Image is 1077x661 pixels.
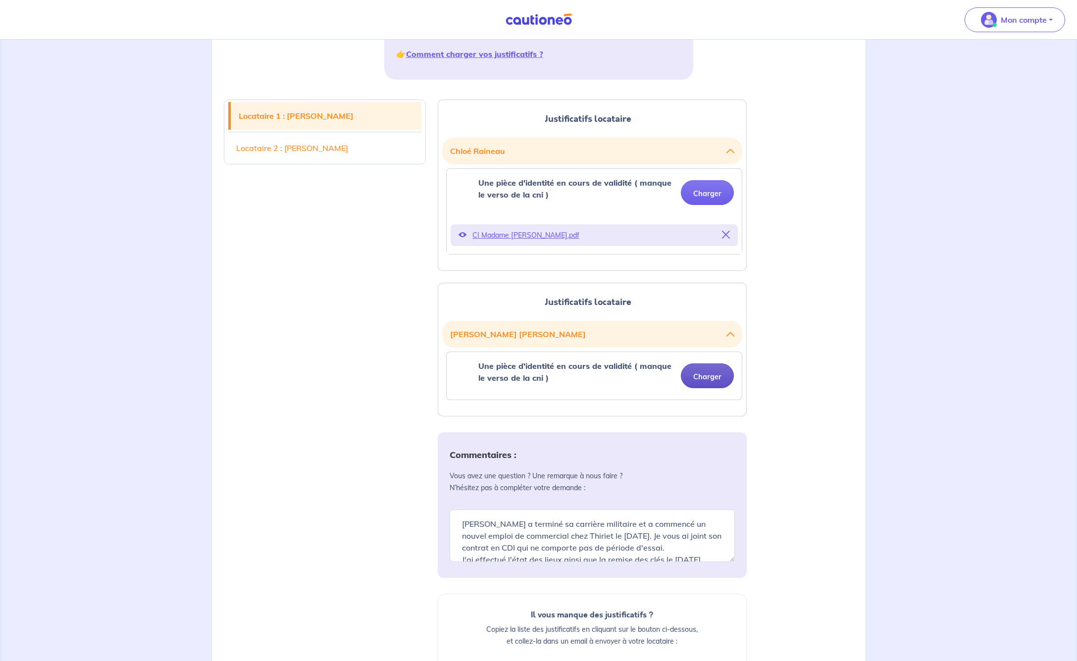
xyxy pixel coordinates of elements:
img: illu_account_valid_menu.svg [981,12,997,28]
button: Charger [681,363,734,388]
button: Charger [681,180,734,205]
span: Justificatifs locataire [545,296,631,308]
div: categoryName: une-piece-didentite-en-cours-de-validite-manque-le-verso-de-la-cni, userCategory: cdi [446,352,742,400]
a: Locataire 1 : [PERSON_NAME] [231,102,421,130]
button: Voir [459,228,466,242]
button: Chloé Raineau [450,142,734,160]
p: Copiez la liste des justificatifs en cliquant sur le bouton ci-dessous, et collez-la dans un emai... [450,623,734,647]
button: Supprimer [722,228,730,242]
strong: Une pièce d'identité en cours de validité ( manque le verso de la cni ) [478,361,671,383]
p: Mon compte [1001,14,1047,26]
h6: Il vous manque des justificatifs ? [450,610,734,619]
div: categoryName: une-piece-didentite-en-cours-de-validite-manque-le-verso-de-la-cni, userCategory: o... [446,168,742,254]
p: 👉 [396,48,681,60]
button: illu_account_valid_menu.svgMon compte [965,7,1065,32]
p: CI Madame [PERSON_NAME].pdf [472,228,716,242]
strong: Une pièce d'identité en cours de validité ( manque le verso de la cni ) [478,178,671,200]
strong: Commentaires : [450,449,516,460]
a: Locataire 2 : [PERSON_NAME] [228,134,421,162]
textarea: [PERSON_NAME] a terminé sa carrière militaire et a commencé un nouvel emploi de commercial chez T... [450,509,735,562]
img: Cautioneo [502,13,576,26]
a: Comment charger vos justificatifs ? [406,49,543,59]
p: Vous avez une question ? Une remarque à nous faire ? N’hésitez pas à compléter votre demande : [450,470,735,494]
button: [PERSON_NAME] [PERSON_NAME] [450,325,734,344]
span: Justificatifs locataire [545,112,631,125]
